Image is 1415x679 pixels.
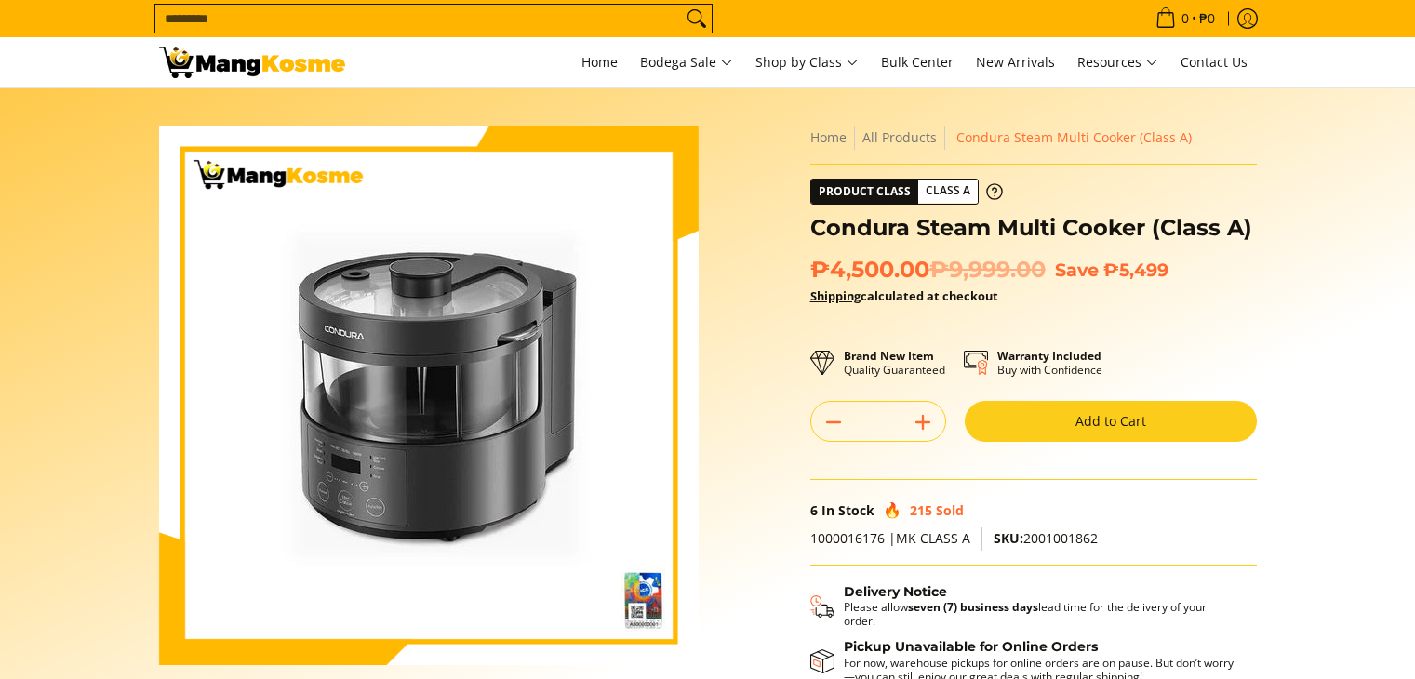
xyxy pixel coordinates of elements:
strong: seven (7) business days [908,599,1038,615]
span: ₱5,499 [1103,259,1168,281]
img: Condura Steam Multi Cooker (Class A) [159,126,699,665]
a: Bodega Sale [631,37,742,87]
a: Bulk Center [872,37,963,87]
img: Condura Steam Multi Cooker - Healthy Cooking for You! l Mang Kosme [159,47,345,78]
a: Contact Us [1171,37,1257,87]
span: Shop by Class [755,51,859,74]
nav: Breadcrumbs [810,126,1257,150]
strong: Delivery Notice [844,583,947,600]
a: All Products [862,128,937,146]
span: 2001001862 [994,529,1098,547]
span: SKU: [994,529,1023,547]
span: Save [1055,259,1099,281]
h1: Condura Steam Multi Cooker (Class A) [810,214,1257,242]
span: Bulk Center [881,53,954,71]
span: New Arrivals [976,53,1055,71]
a: Home [572,37,627,87]
span: Class A [918,180,978,203]
span: Bodega Sale [640,51,733,74]
strong: Pickup Unavailable for Online Orders [844,638,1098,655]
span: 1000016176 |MK CLASS A [810,529,970,547]
span: • [1150,8,1221,29]
span: 215 [910,501,932,519]
span: Condura Steam Multi Cooker (Class A) [956,128,1192,146]
a: Shop by Class [746,37,868,87]
a: Resources [1068,37,1168,87]
button: Search [682,5,712,33]
nav: Main Menu [364,37,1257,87]
p: Quality Guaranteed [844,349,945,377]
del: ₱9,999.00 [929,256,1046,284]
span: Resources [1077,51,1158,74]
strong: Warranty Included [997,348,1101,364]
a: Shipping [810,287,861,304]
button: Add to Cart [965,401,1257,442]
span: ₱4,500.00 [810,256,1046,284]
p: Please allow lead time for the delivery of your order. [844,600,1238,628]
span: In Stock [821,501,874,519]
span: ₱0 [1196,12,1218,25]
a: Product Class Class A [810,179,1003,205]
button: Subtract [811,407,856,437]
span: 6 [810,501,818,519]
span: Sold [936,501,964,519]
button: Shipping & Delivery [810,584,1238,629]
span: Contact Us [1181,53,1248,71]
a: Home [810,128,847,146]
button: Add [901,407,945,437]
span: Product Class [811,180,918,204]
span: 0 [1179,12,1192,25]
a: New Arrivals [967,37,1064,87]
span: Home [581,53,618,71]
strong: calculated at checkout [810,287,998,304]
strong: Brand New Item [844,348,934,364]
p: Buy with Confidence [997,349,1102,377]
